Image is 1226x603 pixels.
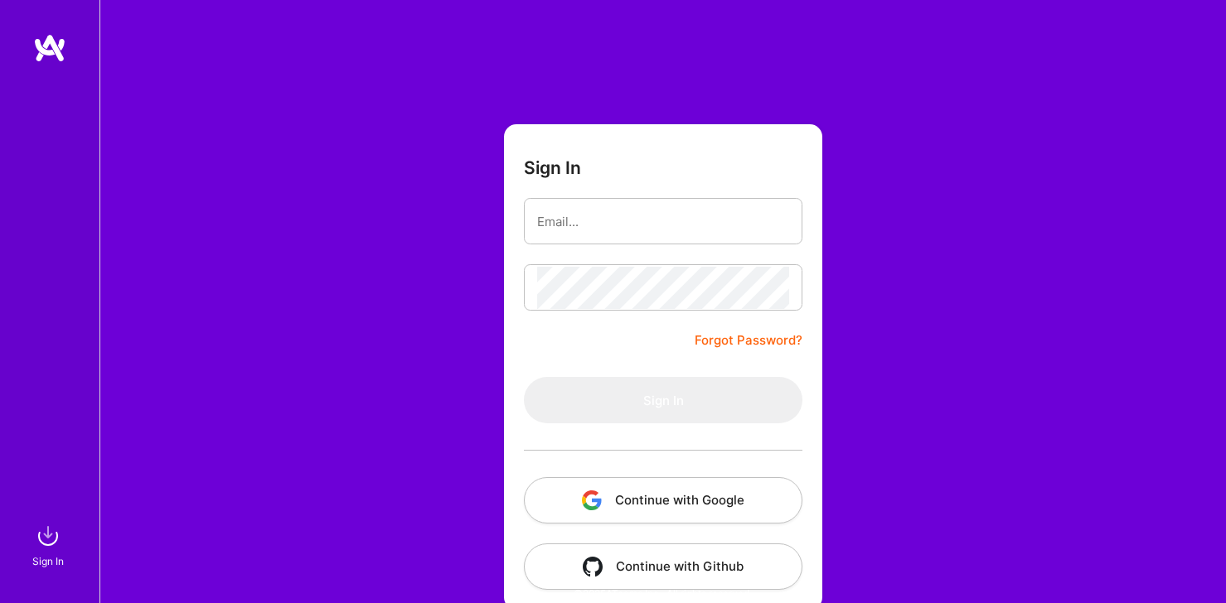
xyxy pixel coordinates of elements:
button: Sign In [524,377,802,423]
img: icon [583,557,603,576]
div: Sign In [32,552,64,570]
button: Continue with Google [524,477,802,523]
a: sign inSign In [35,519,65,570]
button: Continue with Github [524,543,802,590]
img: sign in [31,519,65,552]
a: Forgot Password? [695,330,802,350]
img: logo [33,33,66,63]
h3: Sign In [524,157,581,178]
img: icon [582,490,602,510]
input: Email... [537,200,789,243]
